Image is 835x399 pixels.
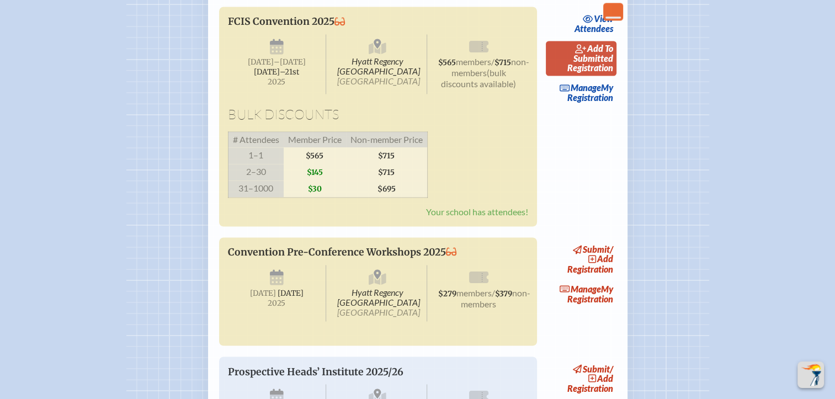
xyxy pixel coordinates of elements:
span: 31–1000 [228,180,284,198]
span: view [594,13,613,24]
span: [DATE] [278,288,304,297]
p: Prospective Heads’ Institute 2025/26 [228,365,506,377]
span: add [597,373,613,383]
span: / [491,56,494,67]
span: Member Price [284,131,346,147]
span: $30 [284,180,346,198]
p: FCIS Convention 2025 [228,15,506,28]
span: 1–1 [228,147,284,164]
span: submit [583,244,610,254]
span: non-members [461,287,530,308]
span: $379 [495,289,512,298]
span: Non-member Price [346,131,428,147]
span: $145 [284,164,346,180]
span: $565 [438,58,456,67]
a: submit/addRegistration [565,242,616,276]
img: To the top [800,364,822,386]
span: Manage [560,283,601,294]
p: Convention Pre-Conference Workshops 2025 [228,246,506,258]
a: viewAttendees [572,11,616,36]
span: members [456,56,491,67]
span: $695 [346,180,428,198]
span: / [610,363,613,374]
button: Scroll Top [797,361,824,388]
span: Your school has attendees! [426,206,528,217]
span: Manage [560,82,601,93]
span: $565 [284,147,346,164]
span: 2–30 [228,164,284,180]
span: –[DATE] [274,57,306,67]
span: $715 [346,164,428,180]
span: $279 [438,289,456,298]
span: # Attendees [228,131,284,147]
span: [DATE]–⁠21st [254,67,299,77]
span: / [492,287,495,297]
a: ManageMy Registration [546,80,616,105]
a: ManageMy Registration [546,281,616,306]
span: add [597,253,613,264]
span: add to submitted [573,43,613,63]
span: Hyatt Regency [GEOGRAPHIC_DATA] [328,265,427,321]
span: Hyatt Regency [GEOGRAPHIC_DATA] [328,34,427,94]
span: submit [583,363,610,374]
h1: Bulk Discounts [228,107,528,123]
span: [DATE] [250,288,276,297]
a: submit/addRegistration [565,361,616,396]
span: 2025 [237,299,317,307]
span: 2025 [237,78,317,86]
span: members [456,287,492,297]
span: [GEOGRAPHIC_DATA] [337,76,420,86]
span: non-members [451,56,529,78]
span: [DATE] [248,57,274,67]
span: $715 [346,147,428,164]
span: [GEOGRAPHIC_DATA] [337,306,420,317]
span: $715 [494,58,511,67]
span: / [610,244,613,254]
a: add to submittedRegistration [546,41,616,76]
span: (bulk discounts available) [441,67,516,89]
